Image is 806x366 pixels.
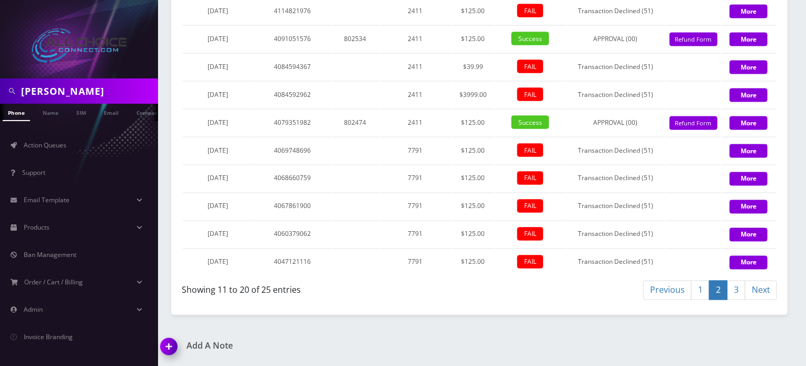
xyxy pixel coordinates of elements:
[254,25,330,52] td: 4091051576
[517,4,543,17] span: FAIL
[208,62,228,71] span: [DATE]
[161,341,471,351] a: Add A Note
[452,137,494,164] td: $125.00
[208,6,228,15] span: [DATE]
[517,200,543,213] span: FAIL
[3,104,30,121] a: Phone
[452,25,494,52] td: $125.00
[380,25,451,52] td: 2411
[512,32,549,45] span: Success
[691,281,710,300] a: 1
[512,116,549,129] span: Success
[730,256,768,270] button: More
[208,34,228,43] span: [DATE]
[37,104,64,120] a: Name
[730,200,768,214] button: More
[517,88,543,101] span: FAIL
[643,281,692,300] a: Previous
[452,249,494,275] td: $125.00
[380,193,451,220] td: 7791
[745,281,777,300] a: Next
[452,109,494,136] td: $125.00
[21,81,155,101] input: Search in Company
[208,90,228,99] span: [DATE]
[254,221,330,248] td: 4060379062
[32,28,126,63] img: All Choice Connect
[24,223,50,232] span: Products
[730,172,768,186] button: More
[208,202,228,211] span: [DATE]
[452,193,494,220] td: $125.00
[566,193,665,220] td: Transaction Declined (51)
[380,109,451,136] td: 2411
[254,249,330,275] td: 4047121116
[24,305,43,314] span: Admin
[452,165,494,192] td: $125.00
[670,33,717,47] button: Refund Form
[517,227,543,241] span: FAIL
[380,249,451,275] td: 7791
[208,258,228,266] span: [DATE]
[25,278,83,286] span: Order / Cart / Billing
[254,165,330,192] td: 4068660759
[566,221,665,248] td: Transaction Declined (51)
[208,174,228,183] span: [DATE]
[332,25,379,52] td: 802534
[99,104,124,120] a: Email
[730,33,768,46] button: More
[208,230,228,239] span: [DATE]
[730,116,768,130] button: More
[730,228,768,242] button: More
[452,53,494,80] td: $39.99
[452,221,494,248] td: $125.00
[727,281,745,300] a: 3
[380,137,451,164] td: 7791
[566,53,665,80] td: Transaction Declined (51)
[566,81,665,108] td: Transaction Declined (51)
[566,25,665,52] td: APPROVAL (00)
[182,280,471,296] div: Showing 11 to 20 of 25 entries
[208,146,228,155] span: [DATE]
[254,137,330,164] td: 4069748696
[24,250,76,259] span: Ban Management
[332,109,379,136] td: 802474
[730,61,768,74] button: More
[380,165,451,192] td: 7791
[730,5,768,18] button: More
[517,60,543,73] span: FAIL
[254,109,330,136] td: 4079351982
[566,165,665,192] td: Transaction Declined (51)
[254,53,330,80] td: 4084594367
[22,168,45,177] span: Support
[709,281,728,300] a: 2
[566,137,665,164] td: Transaction Declined (51)
[254,81,330,108] td: 4084592962
[517,172,543,185] span: FAIL
[24,141,66,150] span: Action Queues
[380,221,451,248] td: 7791
[71,104,91,120] a: SIM
[670,116,717,131] button: Refund Form
[208,118,228,127] span: [DATE]
[380,81,451,108] td: 2411
[452,81,494,108] td: $3999.00
[566,249,665,275] td: Transaction Declined (51)
[517,144,543,157] span: FAIL
[24,332,73,341] span: Invoice Branding
[131,104,166,120] a: Company
[730,144,768,158] button: More
[566,109,665,136] td: APPROVAL (00)
[254,193,330,220] td: 4067861900
[24,195,70,204] span: Email Template
[730,88,768,102] button: More
[517,255,543,269] span: FAIL
[380,53,451,80] td: 2411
